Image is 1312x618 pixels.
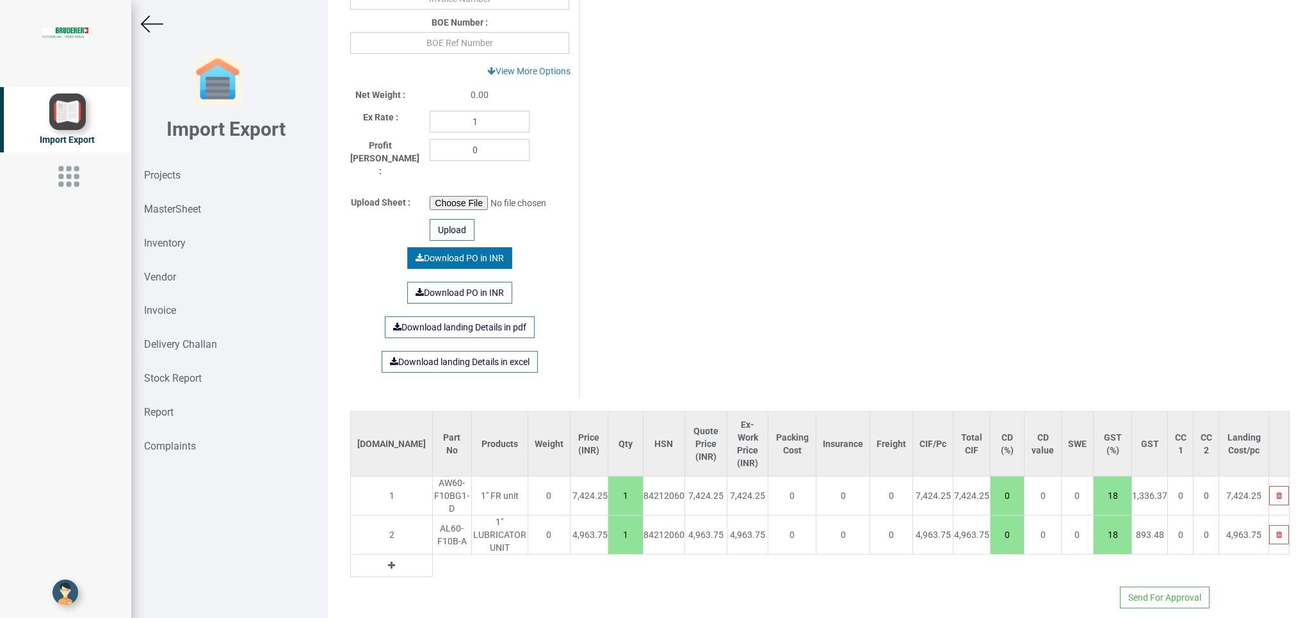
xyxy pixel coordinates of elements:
td: 1,336.37 [1132,476,1168,516]
a: Download landing Details in pdf [385,316,535,338]
td: 2 [351,516,433,555]
td: 0 [1168,516,1194,555]
th: Packing Cost [768,412,816,476]
a: Download PO in INR [407,282,512,304]
strong: Complaints [144,440,196,452]
td: 7,424.25 [570,476,608,516]
th: SWE [1061,412,1093,476]
strong: Vendor [144,271,176,283]
b: Import Export [166,118,286,140]
a: View More Options [479,60,579,82]
strong: Stock Report [144,372,202,384]
td: 0 [768,516,816,555]
td: 84212060 [643,476,684,516]
input: BOE Ref Number [350,32,569,54]
strong: MasterSheet [144,203,201,215]
th: CIF/Pc [913,412,953,476]
td: 4,963.75 [1219,516,1269,555]
td: 4,963.75 [727,516,768,555]
a: Download landing Details in excel [382,351,538,373]
td: 4,963.75 [913,516,953,555]
td: 0 [1168,476,1194,516]
th: GST (%) [1093,412,1131,476]
a: Download PO in INR [407,247,512,269]
td: 4,963.75 [570,516,608,555]
strong: Projects [144,169,181,181]
div: Part No [439,431,464,457]
td: 0 [528,476,570,516]
label: Net Weight : [355,88,405,101]
div: 1" LUBRICATOR UNIT [472,516,528,554]
td: 7,424.25 [684,476,727,516]
td: 0 [1194,476,1219,516]
button: Send For Approval [1120,587,1210,608]
th: Quote Price (INR) [684,412,727,476]
th: Ex-Work Price (INR) [727,412,768,476]
td: 0 [870,476,913,516]
th: CC 1 [1168,412,1194,476]
th: Qty [608,412,643,476]
th: CC 2 [1194,412,1219,476]
div: AW60-F10BG1-D [433,476,471,515]
td: 4,963.75 [953,516,991,555]
th: Total CIF [953,412,991,476]
th: Price (INR) [570,412,608,476]
th: [DOMAIN_NAME] [351,412,433,476]
th: HSN [643,412,684,476]
th: Insurance [816,412,870,476]
td: 893.48 [1132,516,1168,555]
th: CD (%) [990,412,1024,476]
td: 0 [1024,516,1062,555]
td: 7,424.25 [953,476,991,516]
span: 0.00 [471,90,489,100]
label: Profit [PERSON_NAME] : [350,139,410,177]
th: GST [1132,412,1168,476]
div: AL60-F10B-A [433,522,471,548]
td: 0 [768,476,816,516]
td: 1 [351,476,433,516]
strong: Invoice [144,304,176,316]
label: Ex Rate : [363,111,398,124]
span: Import Export [40,134,95,145]
td: 0 [1194,516,1219,555]
td: 0 [1061,516,1093,555]
td: 4,963.75 [684,516,727,555]
td: 7,424.25 [913,476,953,516]
th: Landing Cost/pc [1219,412,1269,476]
td: 0 [870,516,913,555]
div: Products [478,437,521,450]
label: BOE Number : [432,16,488,29]
td: 0 [1024,476,1062,516]
img: garage-closed.png [192,54,243,106]
label: Upload Sheet : [351,196,410,209]
th: CD value [1024,412,1062,476]
td: 7,424.25 [727,476,768,516]
td: 84212060 [643,516,684,555]
strong: Report [144,406,174,418]
strong: Inventory [144,237,186,249]
strong: Delivery Challan [144,338,217,350]
td: 0 [816,476,870,516]
div: Upload [430,219,474,241]
th: Freight [870,412,913,476]
td: 0 [816,516,870,555]
td: 0 [528,516,570,555]
td: 7,424.25 [1219,476,1269,516]
td: 0 [1061,476,1093,516]
th: Weight [528,412,570,476]
div: 1" FR unit [472,489,528,502]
